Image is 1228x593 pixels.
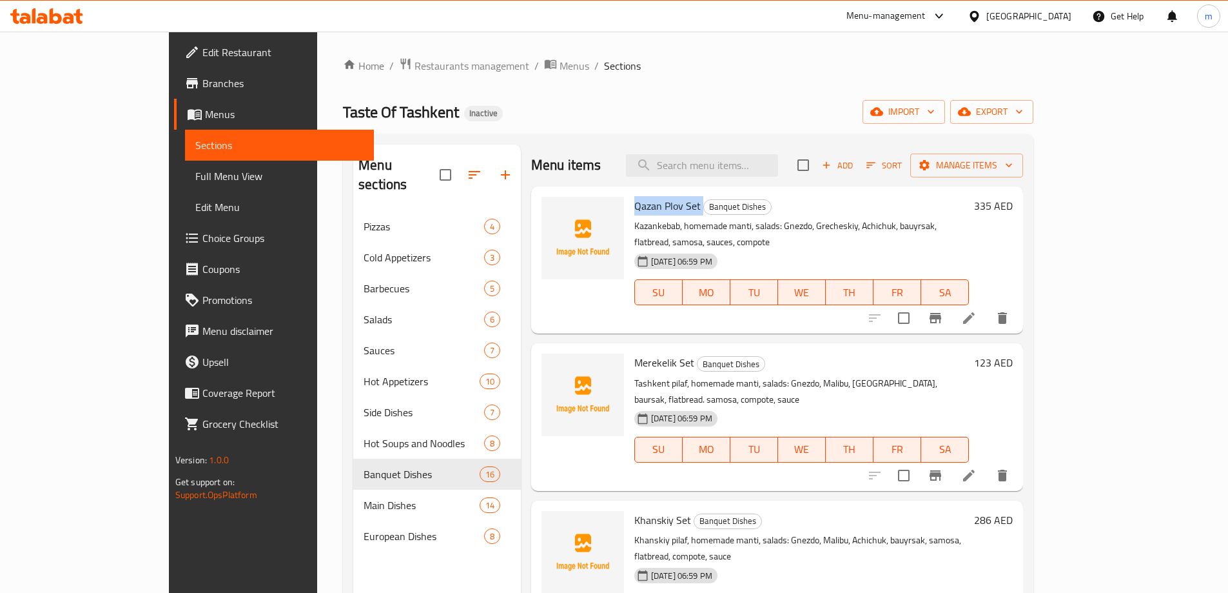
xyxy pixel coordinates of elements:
[364,498,479,513] span: Main Dishes
[846,8,926,24] div: Menu-management
[480,374,500,389] div: items
[174,347,374,377] a: Upsell
[353,206,521,557] nav: Menu sections
[961,468,977,483] a: Edit menu item
[1205,9,1213,23] span: m
[974,197,1013,215] h6: 335 AED
[646,412,717,425] span: [DATE] 06:59 PM
[778,437,826,463] button: WE
[926,440,964,459] span: SA
[736,283,773,302] span: TU
[174,223,374,254] a: Choice Groups
[626,154,778,177] input: search
[414,58,529,74] span: Restaurants management
[694,514,761,528] span: Banquet Dishes
[873,279,921,305] button: FR
[484,528,500,544] div: items
[634,218,969,250] p: Kazankebab, homemade manti, salads: Gnezdo, Grecheskiy, Achichuk, bauyrsak, flatbread, samosa, sa...
[175,487,257,503] a: Support.OpsPlatform
[634,532,969,565] p: Khanskiy pilaf, homemade manti, salads: Gnezdo, Malibu, Achichuk, bauyrsak, samosa, flatbread, co...
[866,158,902,173] span: Sort
[364,250,484,265] span: Cold Appetizers
[202,323,364,339] span: Menu disclaimer
[879,283,916,302] span: FR
[974,511,1013,529] h6: 286 AED
[987,303,1018,334] button: delete
[480,468,500,481] span: 16
[485,345,500,357] span: 7
[209,452,229,468] span: 1.0.0
[873,437,921,463] button: FR
[174,99,374,130] a: Menus
[560,58,589,74] span: Menus
[531,156,601,175] h2: Menu items
[634,376,969,408] p: Tashkent pilaf, homemade manti, salads: Gnezdo, Malibu, [GEOGRAPHIC_DATA], baursak, flatbread. sa...
[364,405,484,420] span: Side Dishes
[399,57,529,74] a: Restaurants management
[353,366,521,397] div: Hot Appetizers10
[921,157,1013,174] span: Manage items
[480,376,500,388] span: 10
[205,106,364,122] span: Menus
[688,283,725,302] span: MO
[921,437,969,463] button: SA
[920,303,951,334] button: Branch-specific-item
[485,437,500,450] span: 8
[202,292,364,308] span: Promotions
[890,462,917,489] span: Select to update
[634,437,683,463] button: SU
[353,304,521,335] div: Salads6
[873,104,935,120] span: import
[485,407,500,419] span: 7
[694,514,762,529] div: Banquet Dishes
[364,343,484,358] span: Sauces
[778,279,826,305] button: WE
[634,279,683,305] button: SU
[353,335,521,366] div: Sauces7
[987,460,1018,491] button: delete
[174,254,374,285] a: Coupons
[863,156,905,176] button: Sort
[831,283,868,302] span: TH
[353,273,521,304] div: Barbecues5
[683,279,730,305] button: MO
[175,474,235,490] span: Get support on:
[817,156,858,176] span: Add item
[353,459,521,490] div: Banquet Dishes16
[174,285,374,316] a: Promotions
[634,510,691,530] span: Khanskiy Set
[202,385,364,401] span: Coverage Report
[353,521,521,552] div: European Dishes8
[634,353,694,372] span: Merekelik Set
[484,343,500,358] div: items
[432,161,459,188] span: Select all sections
[364,436,484,451] span: Hot Soups and Noodles
[683,437,730,463] button: MO
[544,57,589,74] a: Menus
[485,221,500,233] span: 4
[736,440,773,459] span: TU
[826,437,873,463] button: TH
[353,242,521,273] div: Cold Appetizers3
[389,58,394,74] li: /
[484,405,500,420] div: items
[174,316,374,347] a: Menu disclaimer
[202,416,364,432] span: Grocery Checklist
[464,106,503,121] div: Inactive
[688,440,725,459] span: MO
[175,452,207,468] span: Version:
[703,199,772,215] div: Banquet Dishes
[730,279,778,305] button: TU
[480,467,500,482] div: items
[879,440,916,459] span: FR
[950,100,1033,124] button: export
[364,467,479,482] span: Banquet Dishes
[730,437,778,463] button: TU
[790,152,817,179] span: Select section
[921,279,969,305] button: SA
[364,528,484,544] span: European Dishes
[174,37,374,68] a: Edit Restaurant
